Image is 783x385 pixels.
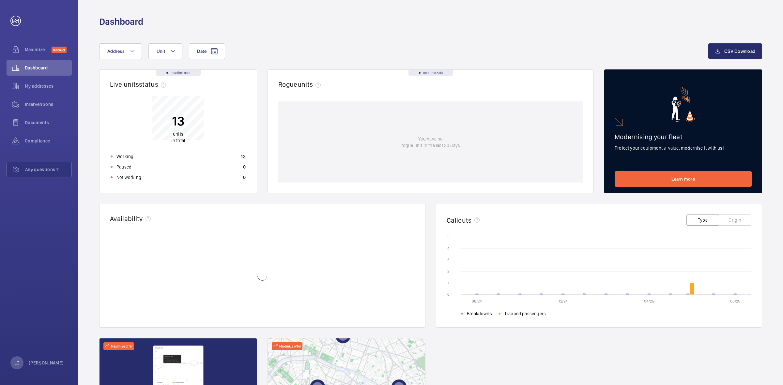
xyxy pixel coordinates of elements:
span: status [139,80,169,88]
h2: Live units [110,80,169,88]
p: Working [116,153,133,160]
span: Discover [52,47,67,53]
span: Any questions ? [25,166,71,173]
button: Date [189,43,225,59]
span: Compliance [25,138,72,144]
span: Breakdowns [467,310,492,317]
p: Protect your equipment's value, modernise it with us! [615,145,752,151]
p: in total [171,131,185,144]
button: Origin [719,215,751,226]
p: Not working [116,174,141,181]
span: Unit [157,49,165,54]
p: 13 [241,153,246,160]
h2: Callouts [447,216,472,224]
h2: Rogue [278,80,323,88]
div: Real time data [156,70,201,76]
img: marketing-card.svg [671,87,695,122]
p: [PERSON_NAME] [29,360,64,366]
div: Maximize offer [103,342,134,350]
p: Paused [116,164,131,170]
span: Dashboard [25,65,72,71]
button: Unit [148,43,182,59]
span: Address [107,49,125,54]
span: Date [197,49,207,54]
text: 0 [447,292,450,297]
a: Learn more [615,171,752,187]
h2: Modernising your fleet [615,133,752,141]
text: 08/24 [472,299,482,304]
text: 1 [447,281,449,285]
text: 12/24 [559,299,568,304]
button: Type [686,215,719,226]
text: 08/25 [730,299,740,304]
p: 13 [171,113,185,129]
p: LG [14,360,20,366]
button: Address [99,43,142,59]
div: Maximize offer [272,342,302,350]
text: 04/25 [644,299,654,304]
h1: Dashboard [99,16,143,28]
span: Interventions [25,101,72,108]
p: 0 [243,164,246,170]
span: Documents [25,119,72,126]
span: Trapped passengers [504,310,546,317]
p: You have no rogue unit in the last 30 days [401,136,460,149]
span: Maximize [25,46,52,53]
h2: Availability [110,215,143,223]
span: CSV Download [724,49,755,54]
span: units [173,131,183,137]
div: Real time data [408,70,453,76]
text: 3 [447,258,450,262]
p: 0 [243,174,246,181]
button: CSV Download [708,43,762,59]
text: 4 [447,246,450,251]
text: 5 [447,235,450,239]
span: My addresses [25,83,72,89]
span: units [298,80,324,88]
text: 2 [447,269,449,274]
